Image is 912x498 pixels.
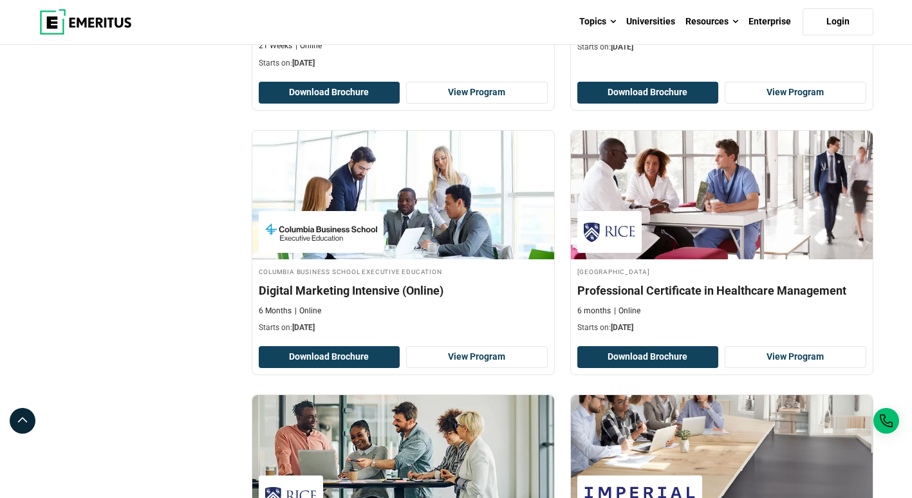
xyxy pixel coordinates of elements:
img: Professional Certificate in Healthcare Management | Online Business Management Course [571,131,873,259]
img: Digital Marketing Intensive (Online) | Online Digital Marketing Course [252,131,554,259]
p: 6 months [577,306,611,317]
a: View Program [725,346,866,368]
p: Online [295,306,321,317]
span: [DATE] [611,323,633,332]
span: [DATE] [292,323,315,332]
p: Starts on: [259,322,548,333]
img: Rice University [584,217,635,246]
span: [DATE] [292,59,315,68]
button: Download Brochure [577,82,719,104]
button: Download Brochure [259,346,400,368]
p: Online [295,41,322,51]
img: Columbia Business School Executive Education [265,217,377,246]
a: Digital Marketing Course by Columbia Business School Executive Education - December 11, 2025 Colu... [252,131,554,340]
h4: Columbia Business School Executive Education [259,266,548,277]
a: View Program [406,82,548,104]
a: View Program [725,82,866,104]
a: View Program [406,346,548,368]
p: Starts on: [577,322,866,333]
p: Online [614,306,640,317]
button: Download Brochure [577,346,719,368]
span: [DATE] [611,42,633,51]
a: Business Management Course by Rice University - December 11, 2025 Rice University [GEOGRAPHIC_DAT... [571,131,873,340]
h4: Digital Marketing Intensive (Online) [259,282,548,299]
button: Download Brochure [259,82,400,104]
p: Starts on: [259,58,548,69]
p: 6 Months [259,306,292,317]
p: 21 Weeks [259,41,292,51]
h4: Professional Certificate in Healthcare Management [577,282,866,299]
h4: [GEOGRAPHIC_DATA] [577,266,866,277]
a: Login [803,8,873,35]
p: Starts on: [577,42,866,53]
